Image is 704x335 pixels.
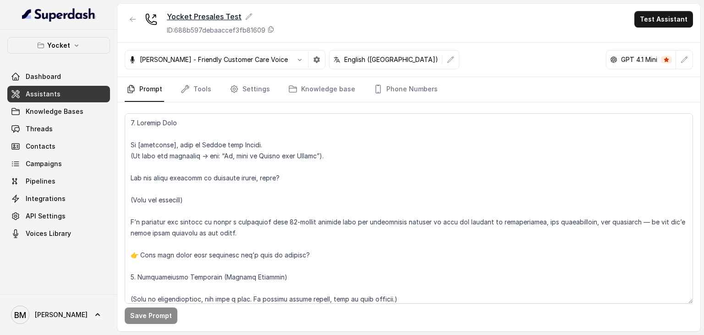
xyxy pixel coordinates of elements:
[167,11,275,22] div: Yocket Presales Test
[26,194,66,203] span: Integrations
[7,173,110,190] a: Pipelines
[26,229,71,238] span: Voices Library
[35,310,88,319] span: [PERSON_NAME]
[7,156,110,172] a: Campaigns
[7,208,110,224] a: API Settings
[610,56,617,63] svg: openai logo
[7,103,110,120] a: Knowledge Bases
[7,86,110,102] a: Assistants
[125,113,693,304] textarea: 7. Loremip Dolo Si [ametconse], adip el Seddoe temp Incidi. (Ut labo etd magnaaliq → eni: “Ad, mi...
[26,177,55,186] span: Pipelines
[7,37,110,54] button: Yocket
[7,190,110,207] a: Integrations
[22,7,96,22] img: light.svg
[125,307,177,324] button: Save Prompt
[621,55,657,64] p: GPT 4.1 Mini
[26,159,62,168] span: Campaigns
[125,77,164,102] a: Prompt
[7,68,110,85] a: Dashboard
[140,55,288,64] p: [PERSON_NAME] - Friendly Customer Care Voice
[634,11,693,28] button: Test Assistant
[14,310,26,320] text: BM
[26,107,83,116] span: Knowledge Bases
[344,55,438,64] p: English ([GEOGRAPHIC_DATA])
[7,302,110,328] a: [PERSON_NAME]
[7,138,110,155] a: Contacts
[286,77,357,102] a: Knowledge base
[179,77,213,102] a: Tools
[125,77,693,102] nav: Tabs
[7,121,110,137] a: Threads
[26,142,55,151] span: Contacts
[47,40,70,51] p: Yocket
[372,77,440,102] a: Phone Numbers
[26,89,60,99] span: Assistants
[26,124,53,134] span: Threads
[228,77,272,102] a: Settings
[167,26,265,35] p: ID: 688b597debaaccef3fb81609
[26,212,66,221] span: API Settings
[26,72,61,81] span: Dashboard
[7,225,110,242] a: Voices Library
